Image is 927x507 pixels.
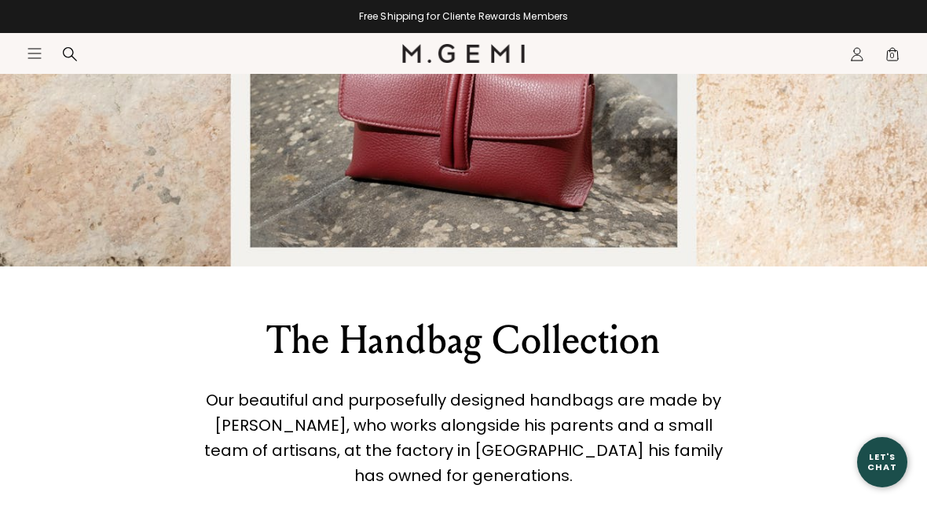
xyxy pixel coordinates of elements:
[27,46,42,61] button: Open site menu
[857,452,907,472] div: Let's Chat
[172,312,755,369] div: The Handbag Collection
[199,388,729,488] div: Our beautiful and purposefully designed handbags are made by [PERSON_NAME], who works alongside h...
[885,50,900,65] span: 0
[402,44,526,63] img: M.Gemi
